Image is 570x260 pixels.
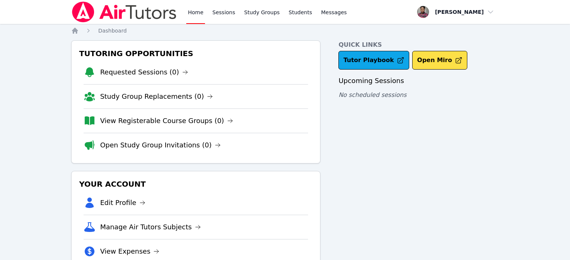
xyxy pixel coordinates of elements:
nav: Breadcrumb [71,27,499,34]
button: Open Miro [412,51,467,70]
span: Dashboard [98,28,127,34]
h3: Upcoming Sessions [338,76,499,86]
a: Tutor Playbook [338,51,409,70]
h4: Quick Links [338,40,499,49]
a: Dashboard [98,27,127,34]
a: Edit Profile [100,198,145,208]
h3: Your Account [78,177,314,191]
a: Open Study Group Invitations (0) [100,140,221,150]
a: View Expenses [100,246,159,257]
span: No scheduled sessions [338,91,406,98]
img: Air Tutors [71,1,177,22]
span: Messages [321,9,347,16]
a: Study Group Replacements (0) [100,91,213,102]
a: View Registerable Course Groups (0) [100,116,233,126]
a: Manage Air Tutors Subjects [100,222,201,232]
a: Requested Sessions (0) [100,67,188,77]
h3: Tutoring Opportunities [78,47,314,60]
